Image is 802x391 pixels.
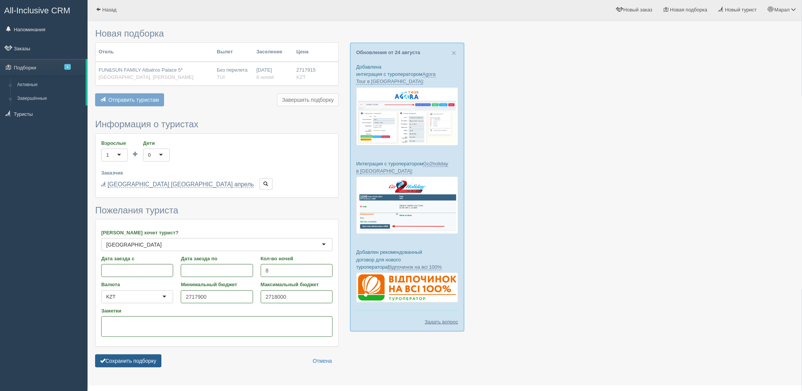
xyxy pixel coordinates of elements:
[102,7,116,13] span: Назад
[64,64,71,70] span: 1
[261,255,333,262] label: Кол-во ночей
[356,87,458,146] img: agora-tour-%D0%B7%D0%B0%D1%8F%D0%B2%D0%BA%D0%B8-%D1%81%D1%80%D0%BC-%D0%B4%D0%BB%D1%8F-%D1%82%D1%8...
[108,181,254,188] a: [GEOGRAPHIC_DATA] [GEOGRAPHIC_DATA] апрель
[99,67,183,73] span: FUN&SUN FAMILY Albatros Palace 5*
[143,139,170,147] label: Дети
[95,354,161,367] button: Сохранить подборку
[106,241,162,248] div: [GEOGRAPHIC_DATA]
[101,229,333,236] label: [PERSON_NAME] хочет турист?
[95,29,339,38] h3: Новая подборка
[452,49,456,57] button: Close
[181,255,253,262] label: Дата заезда по
[452,48,456,57] span: ×
[356,248,458,270] p: Добавлен рекомендованный договор для нового туроператора
[217,74,225,80] span: TUI
[96,43,214,62] th: Отель
[181,281,253,288] label: Минимальный бюджет
[670,7,708,13] span: Новая подборка
[775,7,790,13] span: Марал
[425,318,458,325] a: Задать вопрос
[356,161,448,174] a: Go2holiday в [GEOGRAPHIC_DATA]
[356,176,458,234] img: go2holiday-bookings-crm-for-travel-agency.png
[148,151,151,159] div: 0
[95,205,178,215] span: Пожелания туриста
[214,43,254,62] th: Вылет
[95,119,339,129] h3: Информация о туристах
[257,74,274,80] span: 8 ночей
[108,97,159,103] span: Отправить туристам
[308,354,337,367] a: Отмена
[356,71,436,85] a: Agora Tour в [GEOGRAPHIC_DATA]
[277,93,339,106] button: Завершить подборку
[106,293,116,301] div: KZT
[101,139,128,147] label: Взрослые
[14,92,86,106] a: Завершённые
[297,67,316,73] span: 2717915
[388,264,442,270] a: Відпочинок на всі 100%
[623,7,652,13] span: Новый заказ
[356,272,458,303] img: %D0%B4%D0%BE%D0%B3%D0%BE%D0%B2%D1%96%D1%80-%D0%B2%D1%96%D0%B4%D0%BF%D0%BE%D1%87%D0%B8%D0%BD%D0%BE...
[356,63,458,85] p: Добавлена интеграция с туроператором :
[106,151,109,159] div: 1
[95,93,164,106] button: Отправить туристам
[14,78,86,92] a: Активные
[725,7,757,13] span: Новый турист
[356,160,458,175] p: Интеграция с туроператором :
[101,255,173,262] label: Дата заезда с
[261,281,333,288] label: Максимальный бюджет
[261,264,333,277] input: 7-10 или 7,10,14
[356,50,420,55] a: Обновления от 24 августа
[99,74,193,80] span: [GEOGRAPHIC_DATA], [PERSON_NAME]
[217,67,250,81] div: Без перелета
[101,281,173,288] label: Валюта
[101,307,333,314] label: Заметки
[4,6,70,15] span: All-Inclusive CRM
[297,74,306,80] span: KZT
[254,43,293,62] th: Заселение
[293,43,319,62] th: Цена
[257,67,290,81] div: [DATE]
[101,169,333,176] label: Заказчик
